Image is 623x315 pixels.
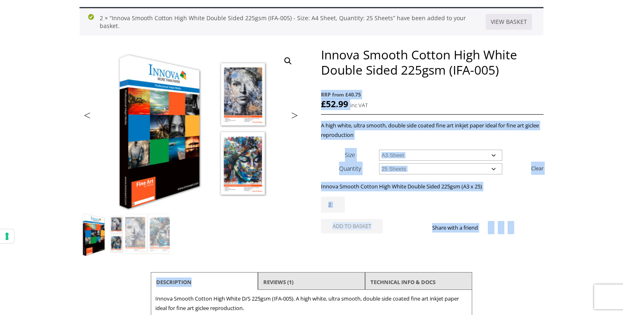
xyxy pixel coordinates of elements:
[321,98,326,110] span: £
[345,151,355,159] label: Size
[432,223,488,233] p: Share with a friend
[263,275,293,289] a: Reviews (1)
[125,212,170,256] img: Innova Smooth Cotton High White Double Sided 225gsm (IFA-005) - Image 2
[321,219,383,233] button: Add to basket
[80,7,543,35] div: 2 × “Innova Smooth Cotton High White Double Sided 225gsm (IFA-005) - Size: A4 Sheet, Quantity: 25...
[156,275,192,289] a: Description
[321,121,543,140] p: A high white, ultra smooth, double side coated fine art inkjet paper ideal for fine art giclee re...
[155,294,468,313] p: Innova Smooth Cotton High White D/S 225gsm (IFA-005). A high white, ultra smooth, double side coa...
[488,224,494,231] img: facebook sharing button
[80,212,124,256] img: Innova Smooth Cotton High White Double Sided 225gsm (IFA-005)
[498,224,504,231] img: twitter sharing button
[321,90,543,99] span: RRP from £40.75
[321,98,348,110] bdi: 52.99
[370,275,436,289] a: TECHNICAL INFO & DOCS
[281,54,295,68] a: View full-screen image gallery
[508,224,514,231] img: email sharing button
[531,162,543,175] a: Clear options
[321,182,543,191] p: Innova Smooth Cotton High White Double Sided 225gsm (A3 x 25)
[321,197,345,213] input: Product quantity
[339,165,361,172] label: Quantity
[321,47,543,78] h1: Innova Smooth Cotton High White Double Sided 225gsm (IFA-005)
[486,14,532,30] a: View basket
